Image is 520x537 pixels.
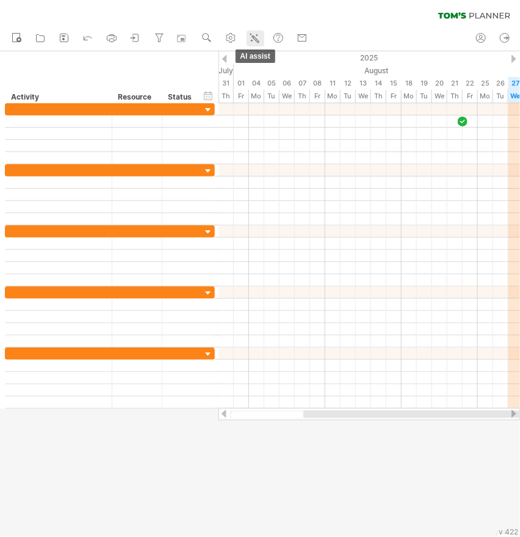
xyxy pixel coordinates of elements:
div: Monday, 25 August 2025 [478,90,493,103]
div: Tuesday, 5 August 2025 [264,77,280,90]
div: Tuesday, 26 August 2025 [493,77,508,90]
div: Thursday, 7 August 2025 [295,77,310,90]
div: Friday, 22 August 2025 [463,77,478,90]
div: Wednesday, 6 August 2025 [280,77,295,90]
div: Wednesday, 20 August 2025 [432,90,447,103]
div: Wednesday, 13 August 2025 [356,77,371,90]
div: Friday, 22 August 2025 [463,90,478,103]
div: v 422 [499,527,518,536]
div: Monday, 18 August 2025 [402,77,417,90]
div: Thursday, 31 July 2025 [218,90,234,103]
div: Activity [11,91,105,103]
div: Wednesday, 6 August 2025 [280,90,295,103]
div: Thursday, 21 August 2025 [447,90,463,103]
div: Monday, 25 August 2025 [478,77,493,90]
div: Tuesday, 19 August 2025 [417,90,432,103]
div: Thursday, 14 August 2025 [371,90,386,103]
div: Friday, 8 August 2025 [310,77,325,90]
div: Tuesday, 12 August 2025 [341,90,356,103]
div: Monday, 11 August 2025 [325,90,341,103]
div: Friday, 1 August 2025 [234,90,249,103]
div: Thursday, 7 August 2025 [295,90,310,103]
div: Monday, 4 August 2025 [249,90,264,103]
div: Thursday, 31 July 2025 [218,77,234,90]
a: AI assist [247,31,264,46]
div: Status [168,91,195,103]
div: Friday, 15 August 2025 [386,90,402,103]
div: Friday, 1 August 2025 [234,77,249,90]
span: AI assist [236,49,275,63]
div: Resource [118,91,155,103]
div: Wednesday, 20 August 2025 [432,77,447,90]
div: Monday, 11 August 2025 [325,77,341,90]
div: Show Legend [496,533,516,537]
div: Monday, 18 August 2025 [402,90,417,103]
div: Friday, 15 August 2025 [386,77,402,90]
div: Friday, 8 August 2025 [310,90,325,103]
div: Thursday, 21 August 2025 [447,77,463,90]
div: Tuesday, 5 August 2025 [264,90,280,103]
div: Tuesday, 19 August 2025 [417,77,432,90]
div: Thursday, 14 August 2025 [371,77,386,90]
div: Tuesday, 12 August 2025 [341,77,356,90]
div: Wednesday, 13 August 2025 [356,90,371,103]
div: Monday, 4 August 2025 [249,77,264,90]
div: Tuesday, 26 August 2025 [493,90,508,103]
